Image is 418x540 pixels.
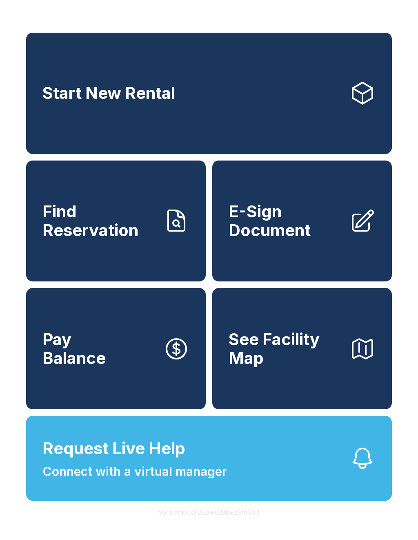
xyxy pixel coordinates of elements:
[26,33,392,154] a: Start New Rental
[26,161,206,282] a: Find Reservation
[42,436,185,461] span: Request Live Help
[229,330,343,367] span: See Facility Map
[212,161,392,282] a: E-Sign Document
[152,501,266,524] button: VersionkrrefDLawElMlwz8nfSsJ
[42,462,227,481] span: Connect with a virtual manager
[212,288,392,409] button: See Facility Map
[26,288,206,409] button: PayBalance
[42,84,175,103] span: Start New Rental
[229,202,343,239] span: E-Sign Document
[42,202,157,239] span: Find Reservation
[42,330,106,367] span: Pay Balance
[26,416,392,501] button: Request Live HelpConnect with a virtual manager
